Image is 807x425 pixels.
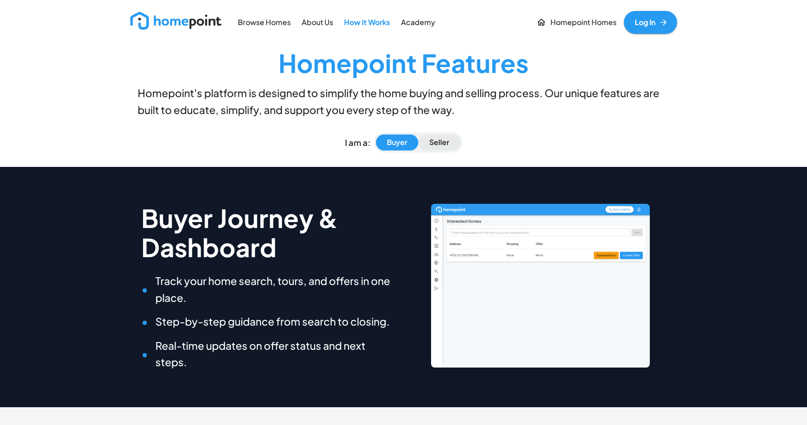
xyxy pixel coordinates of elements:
[374,133,462,152] div: user type
[431,204,650,368] img: Buyer Journey & Dashboard
[401,17,435,28] p: Academy
[429,137,449,148] p: Seller
[624,11,677,34] a: Log In
[344,17,390,28] p: How it Works
[418,135,460,150] button: Seller
[130,85,677,118] h6: Homepoint's platform is designed to simplify the home buying and selling process. Our unique feat...
[141,203,393,262] h3: Buyer Journey & Dashboard
[141,313,390,330] h6: Step-by-step guidance from search to closing.
[141,273,393,306] h6: Track your home search, tours, and offers in one place.
[397,12,439,32] a: Academy
[130,48,677,78] h3: Homepoint Features
[298,12,337,32] a: About Us
[130,12,221,30] img: new_logo_light.png
[345,136,370,149] p: I am a:
[550,17,617,28] p: Homepoint Homes
[387,137,407,148] p: Buyer
[238,17,291,28] p: Browse Homes
[533,11,620,34] a: Homepoint Homes
[376,135,418,150] button: Buyer
[141,337,393,371] h6: Real-time updates on offer status and next steps.
[234,12,294,32] a: Browse Homes
[340,12,394,32] a: How it Works
[302,17,333,28] p: About Us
